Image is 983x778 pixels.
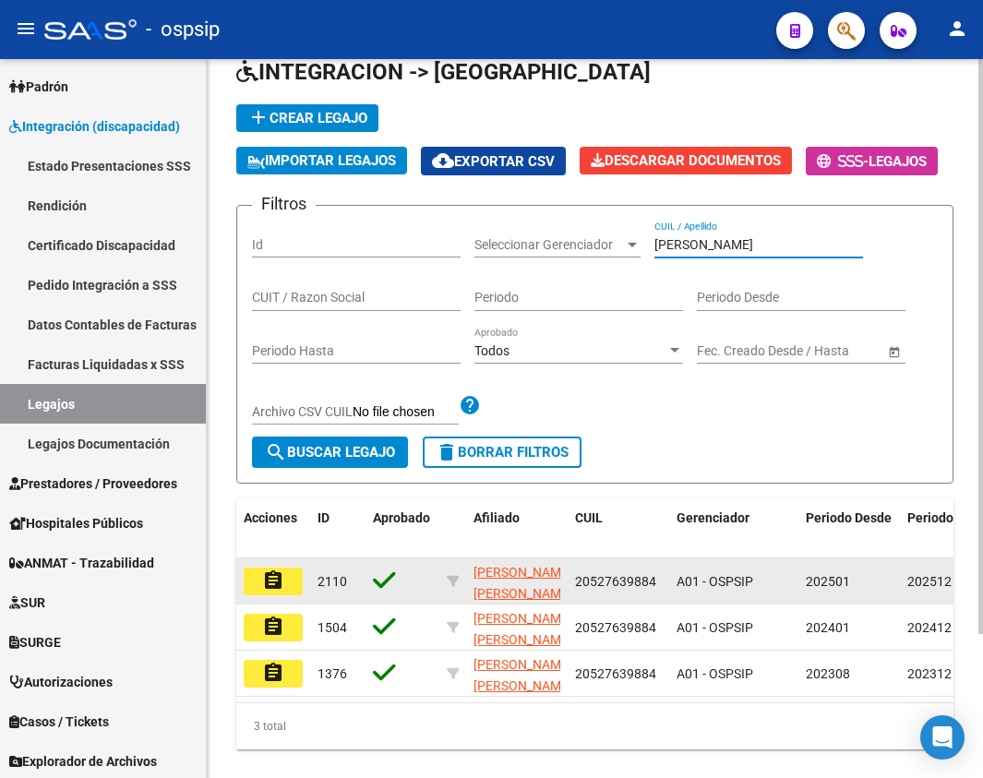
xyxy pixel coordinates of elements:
span: 1504 [318,620,347,635]
button: IMPORTAR LEGAJOS [236,147,407,174]
span: 1376 [318,666,347,681]
datatable-header-cell: Periodo Desde [798,498,900,559]
span: - [817,153,869,170]
span: 202512 [907,574,952,589]
span: Hospitales Públicos [9,513,143,533]
mat-icon: assignment [262,616,284,638]
mat-icon: add [247,106,270,128]
span: Afiliado [474,510,520,525]
button: Crear Legajo [236,104,378,132]
span: [PERSON_NAME] [PERSON_NAME] [474,657,572,693]
span: Exportar CSV [432,153,555,170]
span: 2110 [318,574,347,589]
span: 202401 [806,620,850,635]
button: Borrar Filtros [423,437,581,468]
div: 3 total [236,703,953,749]
span: SUR [9,592,45,613]
span: A01 - OSPSIP [677,574,753,589]
span: A01 - OSPSIP [677,666,753,681]
datatable-header-cell: Afiliado [466,498,568,559]
button: Exportar CSV [421,147,566,175]
span: Padrón [9,77,68,97]
span: CUIL [575,510,603,525]
h3: Filtros [252,191,316,217]
span: 202308 [806,666,850,681]
span: Acciones [244,510,297,525]
span: A01 - OSPSIP [677,620,753,635]
span: ANMAT - Trazabilidad [9,553,154,573]
span: Archivo CSV CUIL [252,404,353,419]
button: Descargar Documentos [580,147,792,174]
datatable-header-cell: CUIL [568,498,669,559]
span: 202312 [907,666,952,681]
span: 202412 [907,620,952,635]
mat-icon: cloud_download [432,150,454,172]
div: Open Intercom Messenger [920,715,965,760]
span: 20527639884 [575,620,656,635]
span: Borrar Filtros [436,444,569,461]
input: Fecha inicio [697,343,764,359]
span: Gerenciador [677,510,749,525]
input: Archivo CSV CUIL [353,404,459,421]
span: - ospsip [146,9,220,50]
button: Open calendar [884,341,904,361]
span: [PERSON_NAME] [PERSON_NAME] [474,611,572,647]
mat-icon: help [459,394,481,416]
span: Prestadores / Proveedores [9,473,177,494]
mat-icon: menu [15,18,37,40]
button: -Legajos [806,147,938,175]
input: Fecha fin [780,343,870,359]
span: INTEGRACION -> [GEOGRAPHIC_DATA] [236,59,651,85]
span: ID [318,510,330,525]
mat-icon: assignment [262,569,284,592]
span: 202501 [806,574,850,589]
mat-icon: search [265,441,287,463]
span: 20527639884 [575,574,656,589]
span: Buscar Legajo [265,444,395,461]
span: Periodo Desde [806,510,892,525]
span: IMPORTAR LEGAJOS [247,152,396,169]
mat-icon: person [946,18,968,40]
span: Todos [474,343,509,358]
span: Integración (discapacidad) [9,116,180,137]
span: Legajos [869,153,927,170]
datatable-header-cell: ID [310,498,366,559]
span: Autorizaciones [9,672,113,692]
span: Aprobado [373,510,430,525]
span: SURGE [9,632,61,652]
span: [PERSON_NAME] [PERSON_NAME] [474,565,572,601]
span: Explorador de Archivos [9,751,157,772]
mat-icon: delete [436,441,458,463]
mat-icon: assignment [262,662,284,684]
span: Descargar Documentos [591,152,781,169]
button: Buscar Legajo [252,437,408,468]
datatable-header-cell: Aprobado [366,498,439,559]
datatable-header-cell: Acciones [236,498,310,559]
span: Crear Legajo [247,110,367,126]
datatable-header-cell: Gerenciador [669,498,798,559]
span: 20527639884 [575,666,656,681]
span: Seleccionar Gerenciador [474,237,624,253]
span: Casos / Tickets [9,712,109,732]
